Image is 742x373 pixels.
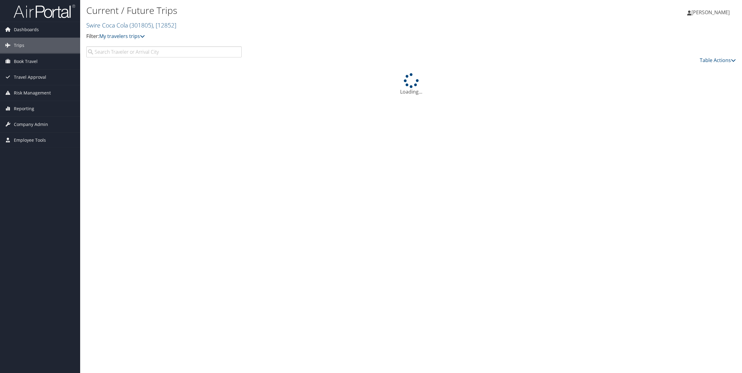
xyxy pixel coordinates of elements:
span: Travel Approval [14,69,46,85]
span: Reporting [14,101,34,116]
div: Loading... [86,73,736,95]
input: Search Traveler or Arrival City [86,46,242,57]
span: Dashboards [14,22,39,37]
span: Book Travel [14,54,38,69]
span: Risk Management [14,85,51,101]
span: [PERSON_NAME] [691,9,730,16]
span: Trips [14,38,24,53]
a: Table Actions [700,57,736,64]
a: [PERSON_NAME] [687,3,736,22]
span: Employee Tools [14,132,46,148]
span: ( 301805 ) [129,21,153,29]
img: airportal-logo.png [14,4,75,19]
h1: Current / Future Trips [86,4,519,17]
span: , [ 12852 ] [153,21,176,29]
a: Swire Coca Cola [86,21,176,29]
span: Company Admin [14,117,48,132]
p: Filter: [86,32,519,40]
a: My travelers trips [99,33,145,40]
